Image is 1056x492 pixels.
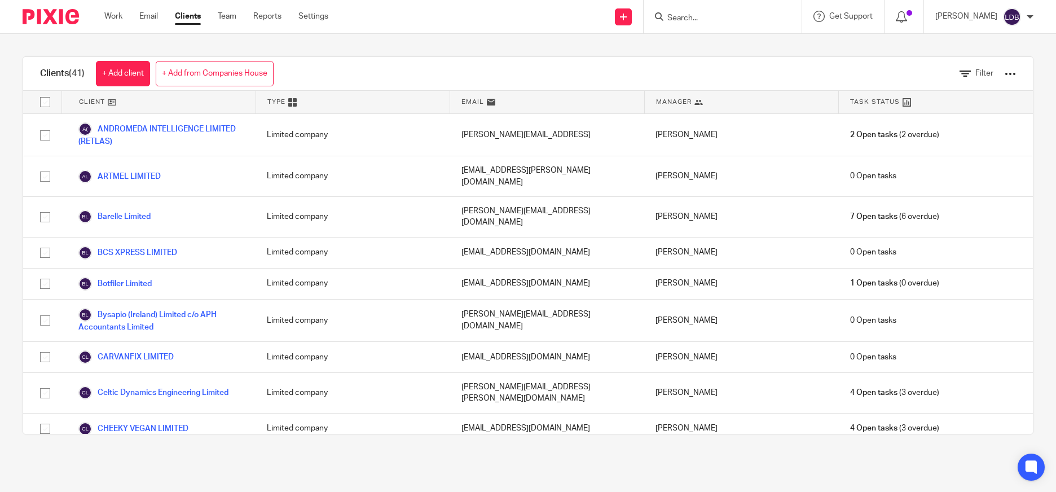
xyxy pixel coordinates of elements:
a: Work [104,11,122,22]
div: [PERSON_NAME] [644,114,838,156]
div: [PERSON_NAME] [644,300,838,341]
div: [PERSON_NAME][EMAIL_ADDRESS] [450,114,644,156]
span: 0 Open tasks [850,170,896,182]
div: Limited company [256,238,450,268]
a: Celtic Dynamics Engineering Limited [78,386,228,399]
img: svg%3E [78,122,92,136]
input: Search [666,14,768,24]
span: (2 overdue) [850,129,939,140]
div: [EMAIL_ADDRESS][DOMAIN_NAME] [450,269,644,299]
div: Limited company [256,373,450,413]
a: Reports [253,11,281,22]
img: svg%3E [78,210,92,223]
div: [PERSON_NAME][EMAIL_ADDRESS][DOMAIN_NAME] [450,197,644,237]
span: (0 overdue) [850,278,939,289]
div: Limited company [256,414,450,444]
div: [PERSON_NAME] [644,197,838,237]
div: [EMAIL_ADDRESS][DOMAIN_NAME] [450,342,644,372]
span: (3 overdue) [850,387,939,398]
img: svg%3E [78,246,92,260]
img: svg%3E [78,170,92,183]
span: Get Support [829,12,873,20]
span: (3 overdue) [850,423,939,434]
span: Type [267,97,285,107]
span: Task Status [850,97,900,107]
span: 4 Open tasks [850,387,897,398]
span: 0 Open tasks [850,352,896,363]
a: BCS XPRESS LIMITED [78,246,177,260]
div: [EMAIL_ADDRESS][PERSON_NAME][DOMAIN_NAME] [450,156,644,196]
div: [PERSON_NAME][EMAIL_ADDRESS][PERSON_NAME][DOMAIN_NAME] [450,373,644,413]
a: Barelle Limited [78,210,151,223]
div: [EMAIL_ADDRESS][DOMAIN_NAME] [450,414,644,444]
a: Team [218,11,236,22]
span: (6 overdue) [850,211,939,222]
a: Clients [175,11,201,22]
div: [PERSON_NAME][EMAIL_ADDRESS][DOMAIN_NAME] [450,300,644,341]
div: Limited company [256,156,450,196]
a: CARVANFIX LIMITED [78,350,174,364]
span: Email [461,97,484,107]
img: svg%3E [78,386,92,399]
a: Bysapio (Ireland) Limited c/o APH Accountants Limited [78,308,244,333]
img: svg%3E [78,350,92,364]
a: Settings [298,11,328,22]
p: [PERSON_NAME] [935,11,997,22]
a: Email [139,11,158,22]
a: + Add client [96,61,150,86]
div: Limited company [256,300,450,341]
div: [PERSON_NAME] [644,156,838,196]
a: + Add from Companies House [156,61,274,86]
span: (41) [69,69,85,78]
div: [PERSON_NAME] [644,414,838,444]
span: 0 Open tasks [850,315,896,326]
img: svg%3E [1003,8,1021,26]
h1: Clients [40,68,85,80]
span: Client [79,97,105,107]
img: svg%3E [78,308,92,322]
div: Limited company [256,114,450,156]
div: Limited company [256,269,450,299]
img: svg%3E [78,422,92,436]
div: [PERSON_NAME] [644,238,838,268]
img: svg%3E [78,277,92,291]
span: 4 Open tasks [850,423,897,434]
div: Limited company [256,342,450,372]
div: [PERSON_NAME] [644,373,838,413]
span: Manager [656,97,692,107]
a: ARTMEL LIMITED [78,170,161,183]
span: 0 Open tasks [850,247,896,258]
div: Limited company [256,197,450,237]
span: 2 Open tasks [850,129,897,140]
a: CHEEKY VEGAN LIMITED [78,422,188,436]
a: Botfiler Limited [78,277,152,291]
input: Select all [34,91,56,113]
div: [PERSON_NAME] [644,269,838,299]
span: 7 Open tasks [850,211,897,222]
div: [EMAIL_ADDRESS][DOMAIN_NAME] [450,238,644,268]
span: 1 Open tasks [850,278,897,289]
img: Pixie [23,9,79,24]
span: Filter [975,69,993,77]
div: [PERSON_NAME] [644,342,838,372]
a: ANDROMEDA INTELLIGENCE LIMITED (RETLAS) [78,122,244,147]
